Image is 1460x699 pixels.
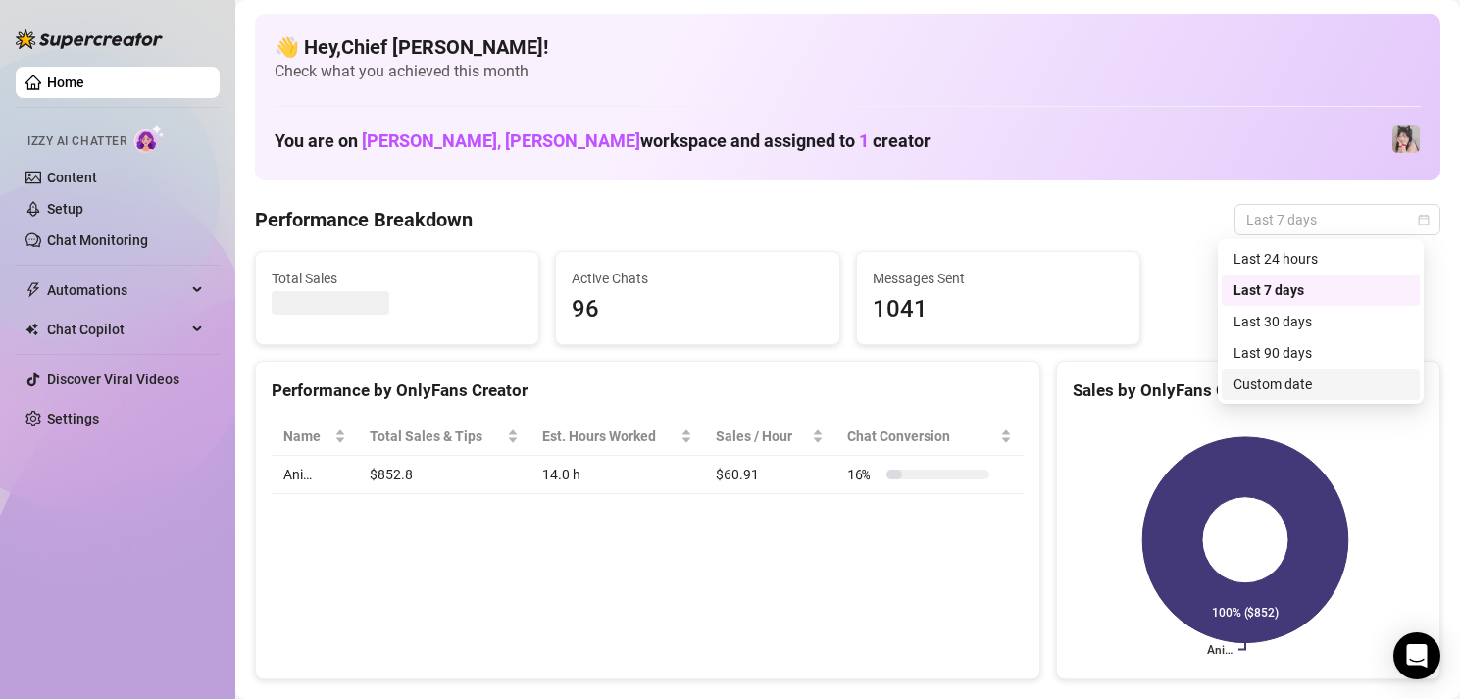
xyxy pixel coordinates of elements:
a: Discover Viral Videos [47,372,179,387]
span: Last 7 days [1246,205,1429,234]
div: Last 30 days [1233,311,1408,332]
img: logo-BBDzfeDw.svg [16,29,163,49]
span: 1 [859,130,869,151]
div: Last 90 days [1222,337,1420,369]
td: 14.0 h [530,456,704,494]
span: 16 % [847,464,879,485]
a: Settings [47,411,99,426]
h4: Performance Breakdown [255,206,473,233]
span: [PERSON_NAME], [PERSON_NAME] [362,130,640,151]
div: Custom date [1233,374,1408,395]
span: calendar [1418,214,1430,225]
span: Messages Sent [873,268,1124,289]
span: Total Sales [272,268,523,289]
span: Check what you achieved this month [275,61,1421,82]
text: Ani… [1207,643,1233,657]
th: Sales / Hour [704,418,835,456]
span: Chat Conversion [847,425,996,447]
td: $852.8 [358,456,530,494]
h4: 👋 Hey, Chief [PERSON_NAME] ! [275,33,1421,61]
img: AI Chatter [134,125,165,153]
th: Name [272,418,358,456]
img: Chat Copilot [25,323,38,336]
span: Automations [47,275,186,306]
div: Last 90 days [1233,342,1408,364]
div: Open Intercom Messenger [1393,632,1440,679]
td: Ani… [272,456,358,494]
div: Est. Hours Worked [542,425,677,447]
h1: You are on workspace and assigned to creator [275,130,931,152]
a: Chat Monitoring [47,232,148,248]
span: Active Chats [572,268,823,289]
div: Performance by OnlyFans Creator [272,377,1024,404]
a: Content [47,170,97,185]
div: Last 24 hours [1233,248,1408,270]
img: Ani [1392,125,1420,153]
span: Izzy AI Chatter [27,132,126,151]
span: Chat Copilot [47,314,186,345]
div: Sales by OnlyFans Creator [1073,377,1424,404]
div: Last 30 days [1222,306,1420,337]
a: Setup [47,201,83,217]
div: Custom date [1222,369,1420,400]
span: 96 [572,291,823,328]
span: Sales / Hour [716,425,808,447]
td: $60.91 [704,456,835,494]
span: Total Sales & Tips [370,425,503,447]
th: Chat Conversion [835,418,1024,456]
div: Last 24 hours [1222,243,1420,275]
div: Last 7 days [1233,279,1408,301]
a: Home [47,75,84,90]
span: 1041 [873,291,1124,328]
span: thunderbolt [25,282,41,298]
th: Total Sales & Tips [358,418,530,456]
span: Name [283,425,330,447]
div: Last 7 days [1222,275,1420,306]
